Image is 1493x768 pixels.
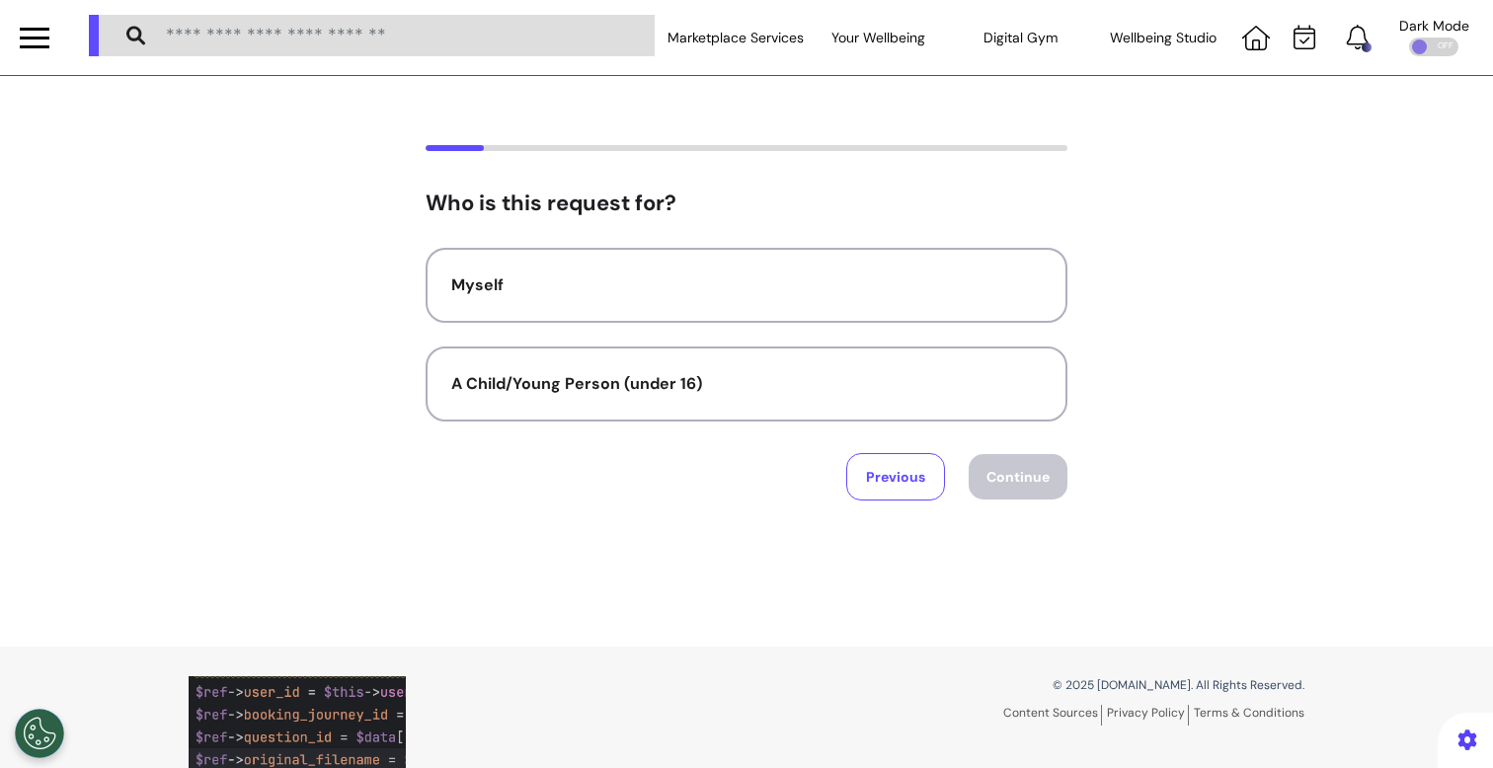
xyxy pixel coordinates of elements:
button: Myself [426,248,1067,323]
div: Digital Gym [949,10,1091,65]
button: A Child/Young Person (under 16) [426,346,1067,422]
div: A Child/Young Person (under 16) [451,372,1042,396]
p: © 2025 [DOMAIN_NAME]. All Rights Reserved. [761,676,1304,694]
button: Open Preferences [15,709,64,758]
a: Terms & Conditions [1194,705,1304,721]
div: Marketplace Services [665,10,807,65]
div: Dark Mode [1399,19,1469,33]
a: Privacy Policy [1107,705,1189,726]
button: Previous [846,453,945,500]
div: Wellbeing Studio [1092,10,1234,65]
div: Your Wellbeing [807,10,949,65]
div: OFF [1409,38,1458,56]
button: Continue [969,454,1067,499]
a: Content Sources [1003,705,1102,726]
h2: Who is this request for? [426,191,1067,216]
div: Myself [451,273,1042,297]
